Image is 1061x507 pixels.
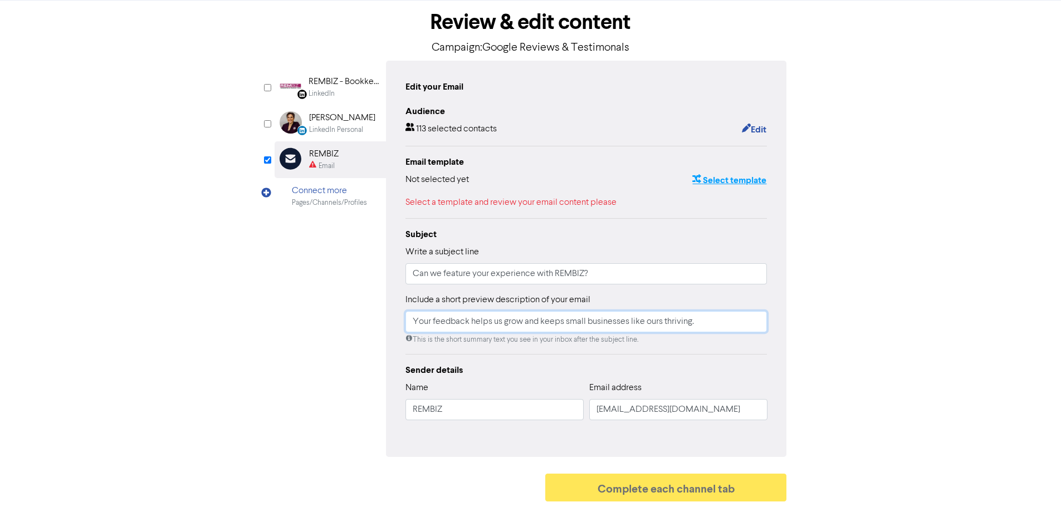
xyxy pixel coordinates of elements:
h1: Review & edit content [275,9,787,35]
div: Edit your Email [405,80,463,93]
div: Linkedin REMBIZ - Bookkeeping, [GEOGRAPHIC_DATA], [GEOGRAPHIC_DATA], [GEOGRAPHIC_DATA]LinkedIn [275,69,386,105]
button: Select template [692,173,767,188]
div: [PERSON_NAME] [309,111,375,125]
label: Write a subject line [405,245,479,259]
div: Select a template and review your email content please [405,196,767,209]
div: Audience [405,105,767,118]
div: Subject [405,228,767,241]
div: This is the short summary text you see in your inbox after the subject line. [405,334,767,345]
p: Campaign: Google Reviews & Testimonals [275,40,787,56]
div: Email template [405,155,767,169]
div: Sender details [405,363,767,377]
button: Edit [741,122,767,137]
div: Pages/Channels/Profiles [292,198,367,208]
iframe: Chat Widget [1005,454,1061,507]
div: LinkedIn Personal [309,125,363,135]
div: LinkedIn [309,88,335,99]
div: 113 selected contacts [405,122,497,137]
div: REMBIZ - Bookkeeping, [GEOGRAPHIC_DATA], [GEOGRAPHIC_DATA], [GEOGRAPHIC_DATA] [309,75,380,88]
div: REMBIZ [309,147,339,161]
img: Linkedin [280,75,301,97]
label: Include a short preview description of your email [405,293,590,307]
img: LinkedinPersonal [280,111,302,134]
div: Not selected yet [405,173,469,188]
button: Complete each channel tab [545,474,787,501]
div: LinkedinPersonal [PERSON_NAME]LinkedIn Personal [275,105,386,141]
div: Email [319,161,335,171]
div: REMBIZEmail [275,141,386,178]
div: Connect more [292,184,367,198]
label: Email address [589,381,642,395]
label: Name [405,381,428,395]
div: Connect morePages/Channels/Profiles [275,178,386,214]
